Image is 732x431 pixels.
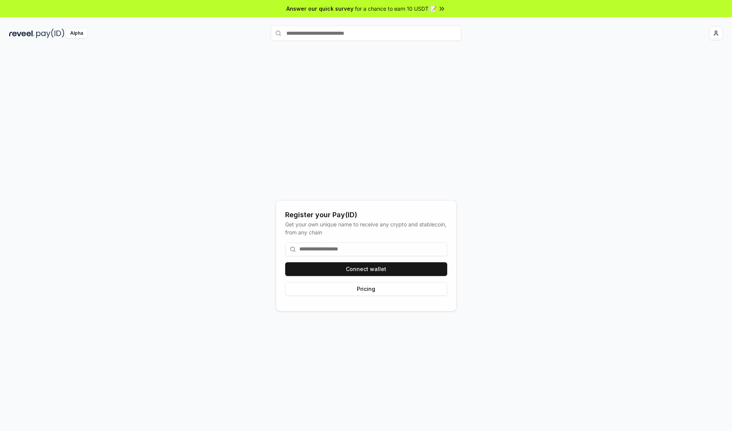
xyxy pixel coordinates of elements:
div: Register your Pay(ID) [285,210,447,220]
button: Pricing [285,282,447,296]
button: Connect wallet [285,262,447,276]
img: pay_id [36,29,64,38]
div: Get your own unique name to receive any crypto and stablecoin, from any chain [285,220,447,236]
span: for a chance to earn 10 USDT 📝 [355,5,437,13]
img: reveel_dark [9,29,35,38]
div: Alpha [66,29,87,38]
span: Answer our quick survey [286,5,353,13]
